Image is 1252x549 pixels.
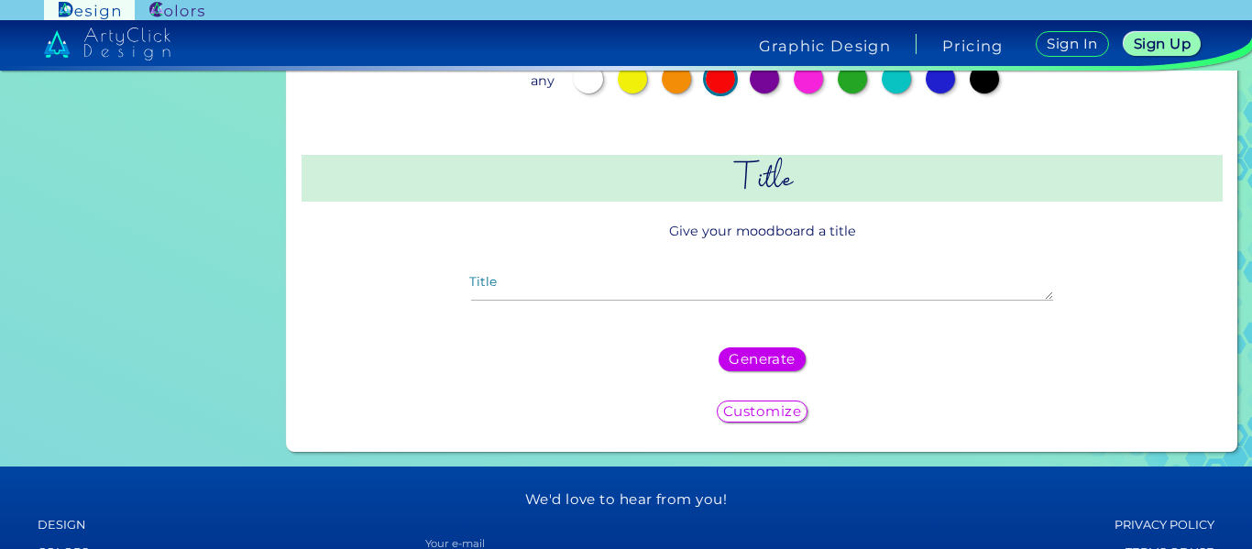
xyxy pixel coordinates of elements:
[302,155,1223,202] h2: Title
[44,27,170,60] img: artyclick_design_logo_white_combined_path.svg
[1126,33,1198,56] a: Sign Up
[288,491,964,508] h5: We'd love to hear from you!
[1049,38,1096,50] h5: Sign In
[526,64,559,97] p: any
[469,276,497,289] label: Title
[759,38,891,53] h4: Graphic Design
[1039,513,1214,537] a: Privacy policy
[1038,32,1106,56] a: Sign In
[302,214,1223,248] p: Give your moodboard a title
[731,353,794,366] h5: Generate
[942,38,1004,53] a: Pricing
[1136,38,1189,50] h5: Sign Up
[149,2,204,19] img: ArtyClick Colors logo
[38,513,213,537] a: Design
[726,405,798,418] h5: Customize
